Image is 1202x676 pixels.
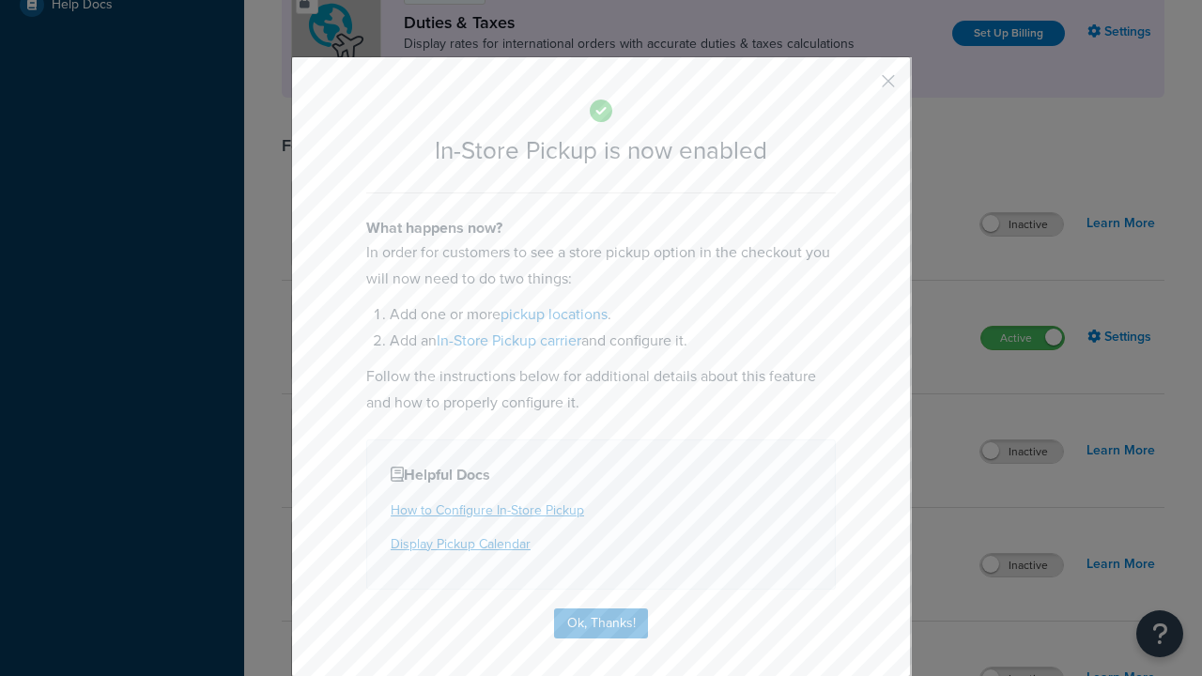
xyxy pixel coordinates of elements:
li: Add an and configure it. [390,328,836,354]
a: In-Store Pickup carrier [437,330,581,351]
button: Ok, Thanks! [554,608,648,638]
h4: Helpful Docs [391,464,811,486]
a: pickup locations [501,303,608,325]
a: Display Pickup Calendar [391,534,531,554]
a: How to Configure In-Store Pickup [391,500,584,520]
h2: In-Store Pickup is now enabled [366,137,836,164]
p: Follow the instructions below for additional details about this feature and how to properly confi... [366,363,836,416]
h4: What happens now? [366,217,836,239]
li: Add one or more . [390,301,836,328]
p: In order for customers to see a store pickup option in the checkout you will now need to do two t... [366,239,836,292]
